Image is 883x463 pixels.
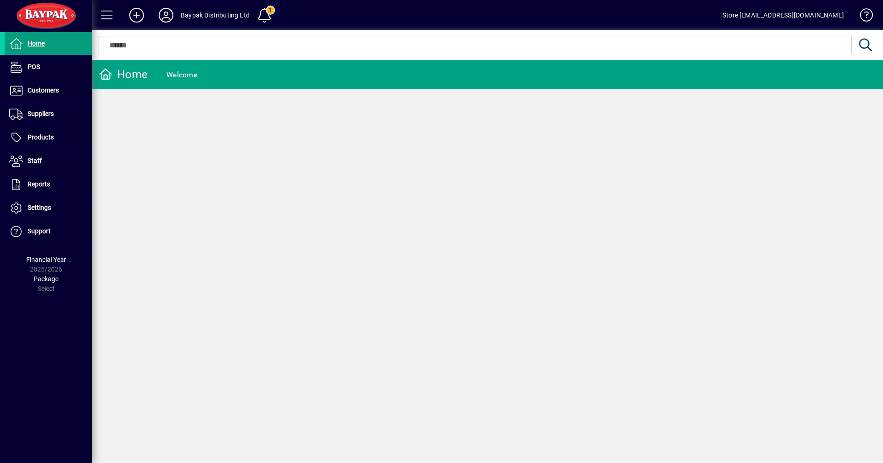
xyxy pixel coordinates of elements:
[5,103,92,126] a: Suppliers
[28,63,40,70] span: POS
[5,56,92,79] a: POS
[34,275,58,283] span: Package
[181,8,250,23] div: Baypak Distributing Ltd
[28,227,51,235] span: Support
[28,133,54,141] span: Products
[5,126,92,149] a: Products
[853,2,872,32] a: Knowledge Base
[28,110,54,117] span: Suppliers
[151,7,181,23] button: Profile
[722,8,844,23] div: Store [EMAIL_ADDRESS][DOMAIN_NAME]
[28,180,50,188] span: Reports
[28,204,51,211] span: Settings
[99,67,148,82] div: Home
[28,40,45,47] span: Home
[5,150,92,173] a: Staff
[26,256,66,263] span: Financial Year
[166,68,197,82] div: Welcome
[5,220,92,243] a: Support
[5,79,92,102] a: Customers
[122,7,151,23] button: Add
[5,173,92,196] a: Reports
[5,197,92,220] a: Settings
[28,87,59,94] span: Customers
[28,157,42,164] span: Staff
